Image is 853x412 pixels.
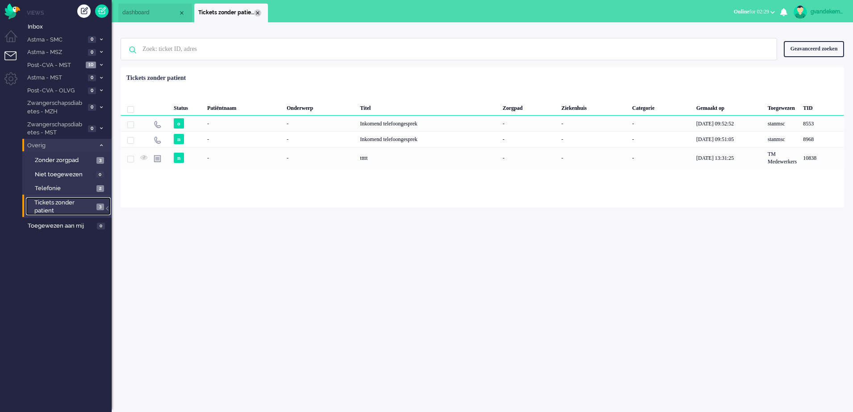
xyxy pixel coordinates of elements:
span: 0 [88,49,96,56]
div: Onderwerp [284,98,357,116]
div: - [629,147,693,169]
img: ic-search-icon.svg [121,38,144,62]
span: Inbox [28,23,112,31]
div: - [204,147,284,169]
span: Niet toegewezen [35,171,94,179]
div: - [284,147,357,169]
span: dashboard [122,9,178,17]
span: Astma - MSZ [26,48,85,57]
div: TM Medewerkers [765,147,800,169]
li: Tickets menu [4,51,25,71]
li: Dashboard menu [4,30,25,50]
div: Categorie [629,98,693,116]
img: ic_telephone_grey.svg [154,121,161,128]
div: ttttt [357,147,499,169]
div: Status [171,98,204,116]
span: 0 [88,87,96,94]
div: - [558,116,629,131]
div: [DATE] 09:52:52 [693,116,765,131]
span: Zwangerschapsdiabetes - MZH [26,99,85,116]
a: Tickets zonder patient 3 [26,197,111,215]
span: Tickets zonder patient [34,199,94,215]
div: - [499,147,558,169]
div: TID [800,98,844,116]
div: Toegewezen [765,98,800,116]
span: Tickets zonder patient [198,9,254,17]
div: Tickets zonder patient [126,74,186,83]
span: Telefonie [35,184,94,193]
a: Toegewezen aan mij 0 [26,221,112,230]
span: 0 [88,125,96,132]
div: 8553 [121,116,844,131]
span: 2 [96,185,104,192]
li: Admin menu [4,72,25,92]
div: Patiëntnaam [204,98,284,116]
div: [DATE] 13:31:25 [693,147,765,169]
img: avatar [794,5,807,19]
span: for 02:29 [734,8,769,15]
input: Zoek: ticket ID, adres [136,38,765,60]
div: Geavanceerd zoeken [784,41,844,57]
div: stanmsc [765,131,800,147]
li: View [194,4,268,22]
a: Inbox [26,21,112,31]
span: 3 [96,204,104,210]
img: ic_note_grey.svg [154,155,161,162]
span: 0 [88,104,96,111]
span: Overig [26,141,95,150]
span: 0 [97,223,105,229]
span: Astma - MST [26,74,85,82]
div: - [499,131,558,147]
div: - [629,131,693,147]
div: 10838 [800,147,844,169]
div: Close tab [178,9,185,17]
span: n [174,134,184,144]
div: 10838 [121,147,844,169]
span: o [174,118,184,129]
div: Inkomend telefoongesprek [357,116,499,131]
div: gvandekempe [811,7,844,16]
span: 0 [88,36,96,43]
div: Zorgpad [499,98,558,116]
div: - [629,116,693,131]
li: Onlinefor 02:29 [728,3,780,22]
img: flow_omnibird.svg [4,4,20,19]
div: stanmsc [765,116,800,131]
span: Zwangerschapsdiabetes - MST [26,121,85,137]
div: Creëer ticket [77,4,91,18]
a: Niet toegewezen 0 [26,169,111,179]
div: 8968 [121,131,844,147]
li: Dashboard [118,4,192,22]
span: Post-CVA - MST [26,61,83,70]
button: Onlinefor 02:29 [728,5,780,18]
span: 3 [96,157,104,164]
span: Online [734,8,749,15]
span: 10 [86,62,96,68]
div: 8968 [800,131,844,147]
div: - [204,116,284,131]
div: Titel [357,98,499,116]
span: Toegewezen aan mij [28,222,94,230]
li: Views [27,9,112,17]
a: Omnidesk [4,6,20,12]
div: [DATE] 09:51:05 [693,131,765,147]
div: 8553 [800,116,844,131]
span: 0 [96,171,104,178]
span: Post-CVA - OLVG [26,87,85,95]
div: Inkomend telefoongesprek [357,131,499,147]
span: Zonder zorgpad [35,156,94,165]
a: Telefonie 2 [26,183,111,193]
div: Ziekenhuis [558,98,629,116]
div: - [558,147,629,169]
span: n [174,153,184,163]
div: Gemaakt op [693,98,765,116]
div: - [558,131,629,147]
div: - [284,116,357,131]
div: - [284,131,357,147]
div: Close tab [254,9,261,17]
span: Astma - SMC [26,36,85,44]
div: - [204,131,284,147]
span: 0 [88,75,96,81]
a: Quick Ticket [95,4,109,18]
a: gvandekempe [792,5,844,19]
